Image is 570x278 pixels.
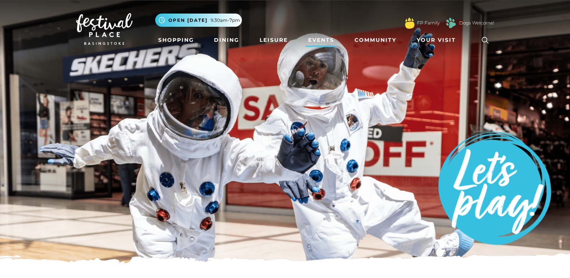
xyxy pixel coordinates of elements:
[417,36,456,44] span: Your Visit
[155,14,242,27] button: Open [DATE] 9.30am-7pm
[414,33,463,47] a: Your Visit
[351,33,399,47] a: Community
[257,33,291,47] a: Leisure
[211,17,240,24] span: 9.30am-7pm
[211,33,242,47] a: Dining
[76,13,133,45] img: Festival Place Logo
[459,20,494,26] a: Dogs Welcome!
[168,17,208,24] span: Open [DATE]
[155,33,197,47] a: Shopping
[417,20,440,26] a: FP Family
[305,33,337,47] a: Events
